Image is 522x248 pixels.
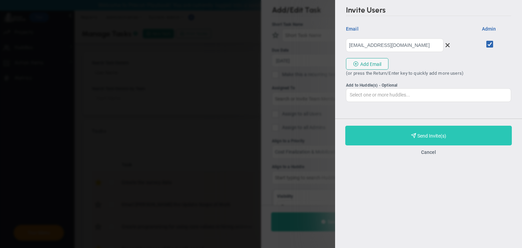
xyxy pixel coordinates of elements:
span: Email [346,26,419,32]
h2: Invite Users [346,5,511,16]
span: Send Invite(s) [417,133,446,139]
button: Send Invite(s) [345,126,512,145]
span: Admin [482,26,496,32]
span: (or press the Return/Enter key to quickly add more users) [346,71,464,76]
input: Add to Huddle(s) - Optional [346,89,511,101]
button: Cancel [421,149,436,155]
div: Select one or more Huddles... The invited User(s) will be added to the Huddle as a member. [346,83,511,88]
button: Add Email [346,58,388,70]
